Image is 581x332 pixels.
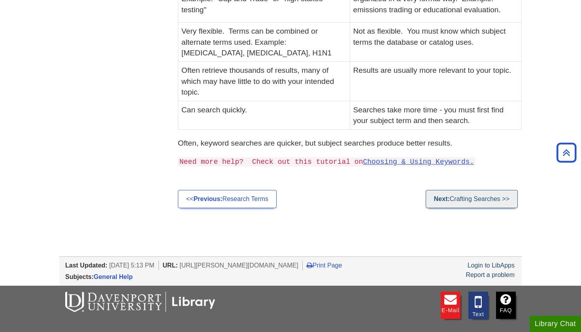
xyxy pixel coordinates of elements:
[350,101,522,129] td: Searches take more time - you must first find your subject term and then search.
[496,292,516,319] a: FAQ
[530,316,581,332] button: Library Chat
[194,195,223,202] strong: Previous:
[109,262,154,269] span: [DATE] 5:13 PM
[426,190,518,208] a: Next:Crafting Searches >>
[350,23,522,62] td: Not as flexible. You must know which subject terms the database or catalog uses.
[434,195,450,202] strong: Next:
[178,101,350,129] td: Can search quickly.
[350,62,522,101] td: Results are usually more relevant to your topic.
[178,23,350,62] td: Very flexible. Terms can be combined or alternate terms used. Example: [MEDICAL_DATA], [MEDICAL_D...
[307,262,342,269] a: Print Page
[554,147,579,158] a: Back to Top
[178,138,522,149] p: Often, keyword searches are quicker, but subject searches produce better results.
[179,262,298,269] span: [URL][PERSON_NAME][DOMAIN_NAME]
[363,158,474,166] a: Choosing & Using Keywords.
[307,262,313,268] i: Print Page
[178,62,350,101] td: Often retrieve thousands of results, many of which may have little to do with your intended topic.
[65,292,215,312] img: DU Libraries
[94,273,133,280] a: General Help
[163,262,178,269] span: URL:
[468,292,488,319] a: Text
[178,157,475,167] code: Need more help? Check out this tutorial on
[65,262,108,269] span: Last Updated:
[65,273,94,280] span: Subjects:
[441,292,460,319] a: E-mail
[178,190,277,208] a: <<Previous:Research Terms
[466,271,515,278] a: Report a problem
[468,262,515,269] a: Login to LibApps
